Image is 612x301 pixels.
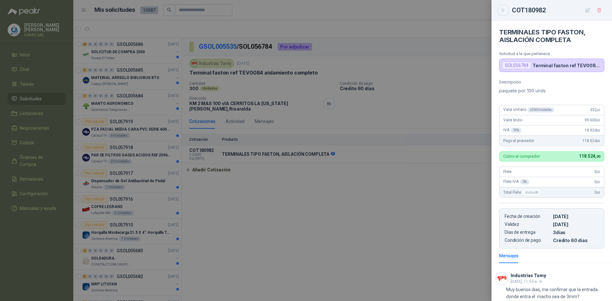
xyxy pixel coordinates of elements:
img: Company Logo [496,272,508,284]
span: ,00 [596,139,600,143]
div: COT180982 [512,5,604,15]
p: [DATE] [553,214,599,219]
div: Mensajes [499,252,519,259]
span: ,00 [595,154,600,159]
p: Descripción [499,80,604,84]
span: 0 [594,180,600,184]
span: 118.524 [579,154,600,159]
span: Flete [503,169,512,174]
span: ,00 [596,180,600,184]
span: 18.924 [585,128,600,133]
div: x 300 Unidades [528,107,554,112]
p: Fecha de creación [505,214,550,219]
h3: Industrias Tomy [511,274,546,277]
span: 99.600 [585,118,600,122]
p: paquete por 100 unds [499,87,604,95]
div: 0 % [520,179,529,184]
span: Pago al proveedor [503,139,534,143]
span: 332 [590,108,600,112]
span: [DATE], 11:54 a. m. [511,279,543,284]
span: ,00 [596,108,600,112]
span: Valor unitario [503,107,554,112]
div: Incluido [522,189,541,196]
h4: TERMINALES TIPO FASTON, AISLACIÓN COMPLETA [499,28,604,44]
span: Total Flete [503,189,543,196]
p: [DATE] [553,222,599,227]
span: Flete IVA [503,179,529,184]
span: Valor bruto [503,118,522,122]
span: ,00 [596,118,600,122]
span: 0 [594,169,600,174]
p: Crédito 60 días [553,238,599,243]
p: 3 dias [553,230,599,235]
p: Muy buenos dias, me confimar que la entrada donde entra el macho sea de 3mm? [506,286,608,300]
p: Solicitud a la que pertenece [499,51,604,56]
div: SOL056784 [502,61,531,69]
span: 118.524 [582,139,600,143]
span: ,00 [596,191,600,194]
p: Terminal faston ref TEV0084 aislamiento completo [533,63,601,68]
p: Validez [505,222,550,227]
span: ,00 [596,129,600,132]
span: 0 [594,190,600,195]
span: IVA [503,128,521,133]
span: ,00 [596,170,600,174]
button: Close [499,6,507,14]
p: Condición de pago [505,238,550,243]
p: Cobro al comprador [503,154,540,158]
p: Días de entrega [505,230,550,235]
div: 19 % [511,128,522,133]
